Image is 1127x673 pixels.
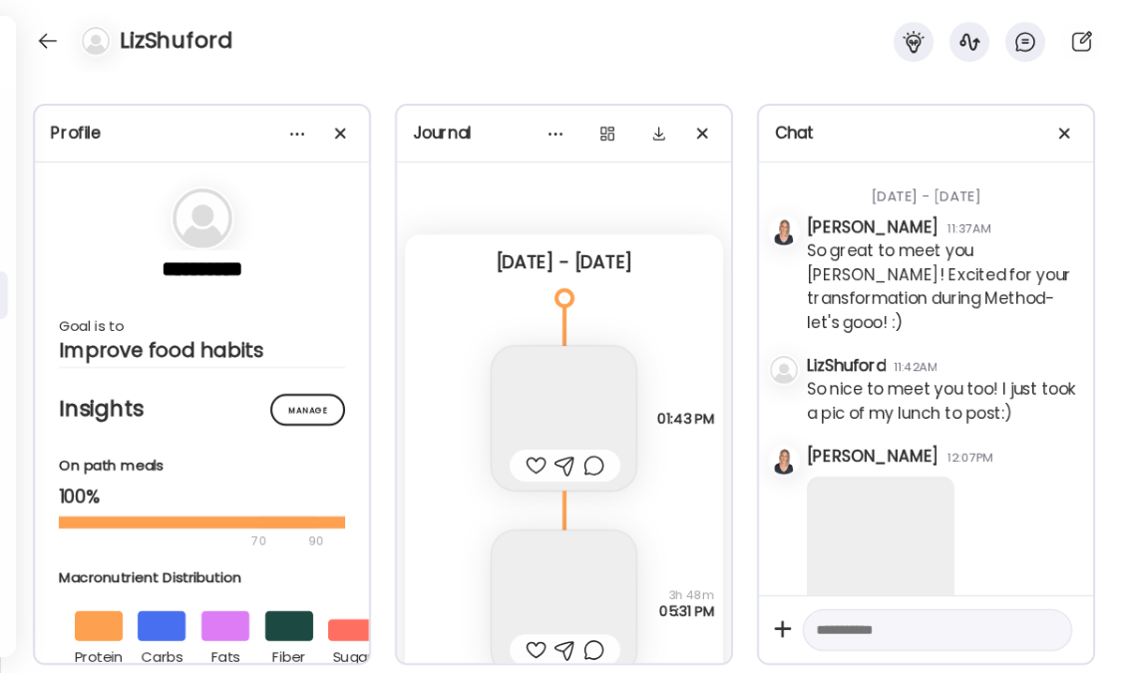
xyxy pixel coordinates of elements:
[659,587,715,603] span: 3h 48m
[770,447,798,475] img: avatars%2FRVeVBoY4G9O2578DitMsgSKHquL2
[807,378,1077,426] div: So nice to meet you too! I just took a pic of my lunch to post:)
[657,411,715,427] span: 01:43 PM
[807,445,939,469] div: [PERSON_NAME]
[894,358,938,376] div: 11:42AM
[173,188,232,248] img: bg-avatar-default.svg
[413,122,715,146] div: Journal
[51,122,353,146] div: Profile
[75,641,123,669] div: protein
[807,239,1077,335] div: So great to meet you [PERSON_NAME]! Excited for your transformation during Method- let's gooo! :)
[770,356,798,384] img: bg-avatar-default.svg
[59,485,345,508] div: 100%
[120,25,232,57] h4: LizShuford
[807,163,1077,215] div: [DATE] - [DATE]
[82,27,110,55] img: bg-avatar-default.svg
[659,603,715,619] span: 05:31 PM
[59,456,345,477] div: On path meals
[306,529,326,553] div: 90
[775,122,1077,146] div: Chat
[328,641,376,669] div: sugar
[59,338,345,362] div: Improve food habits
[59,529,302,553] div: 70
[270,394,345,426] div: Manage
[807,215,939,239] div: [PERSON_NAME]
[138,641,186,669] div: carbs
[59,394,345,424] h2: Insights
[807,354,886,378] div: LizShuford
[947,449,992,467] div: 12:07PM
[59,314,345,338] div: Goal is to
[201,641,249,669] div: fats
[770,217,798,245] img: avatars%2FRVeVBoY4G9O2578DitMsgSKHquL2
[265,641,313,669] div: fiber
[421,250,707,274] div: [DATE] - [DATE]
[947,219,990,237] div: 11:37AM
[59,567,392,588] div: Macronutrient Distribution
